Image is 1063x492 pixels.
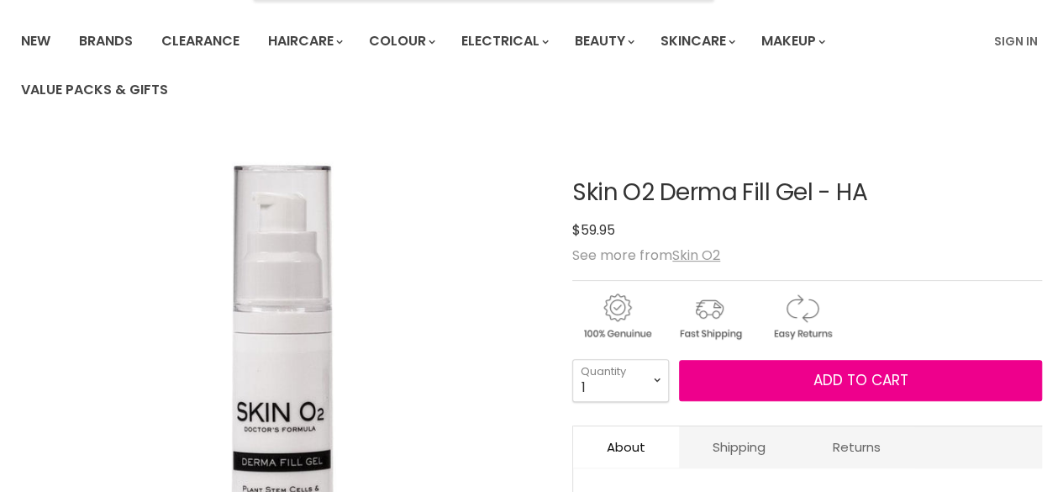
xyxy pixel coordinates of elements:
[149,24,252,59] a: Clearance
[8,17,984,114] ul: Main menu
[749,24,835,59] a: Makeup
[679,426,799,468] a: Shipping
[648,24,745,59] a: Skincare
[449,24,559,59] a: Electrical
[984,24,1048,59] a: Sign In
[562,24,645,59] a: Beauty
[255,24,353,59] a: Haircare
[66,24,145,59] a: Brands
[672,246,720,265] a: Skin O2
[665,291,754,342] img: shipping.gif
[979,413,1046,475] iframe: Gorgias live chat messenger
[8,72,181,108] a: Value Packs & Gifts
[813,370,908,390] span: Add to cart
[757,291,846,342] img: returns.gif
[572,359,669,401] select: Quantity
[572,220,615,240] span: $59.95
[799,426,914,468] a: Returns
[572,246,720,265] span: See more from
[8,24,63,59] a: New
[679,360,1042,402] button: Add to cart
[573,426,679,468] a: About
[572,180,1042,206] h1: Skin O2 Derma Fill Gel - HA
[356,24,445,59] a: Colour
[572,291,661,342] img: genuine.gif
